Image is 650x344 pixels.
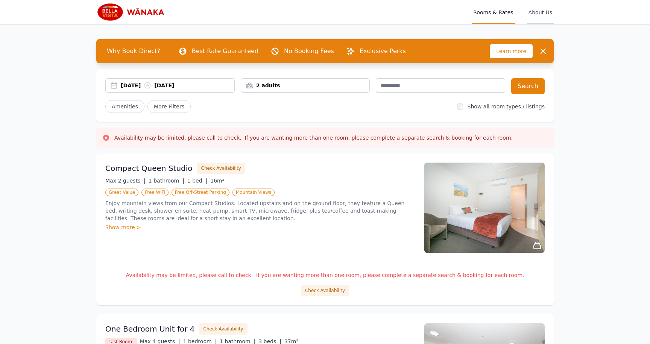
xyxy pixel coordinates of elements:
button: Amenities [105,100,144,113]
button: Check Availability [197,163,245,174]
p: Best Rate Guaranteed [192,47,258,56]
span: More Filters [147,100,191,113]
p: No Booking Fees [284,47,334,56]
h3: Compact Queen Studio [105,163,193,174]
span: Free Off-Street Parking [172,189,229,196]
span: Mountain Views [232,189,275,196]
img: Bella Vista Wanaka [96,3,169,21]
button: Check Availability [199,323,248,335]
button: Check Availability [301,285,349,296]
label: Show all room types / listings [468,104,545,110]
p: Exclusive Perks [360,47,406,56]
span: 1 bed | [187,178,207,184]
p: Enjoy mountain views from our Compact Studios. Located upstairs and on the ground floor, they fea... [105,199,415,222]
span: 1 bathroom | [149,178,184,184]
h3: One Bedroom Unit for 4 [105,324,195,334]
span: Free WiFi [141,189,169,196]
span: Great Value [105,189,138,196]
div: 2 adults [241,82,370,89]
button: Search [511,78,545,94]
span: 16m² [210,178,224,184]
span: Why Book Direct? [101,44,166,59]
h3: Availability may be limited, please call to check. If you are wanting more than one room, please ... [114,134,513,142]
span: Max 2 guests | [105,178,146,184]
div: Show more > [105,224,415,231]
span: Learn more [490,44,533,58]
div: [DATE] [DATE] [121,82,234,89]
p: Availability may be limited, please call to check. If you are wanting more than one room, please ... [105,271,545,279]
